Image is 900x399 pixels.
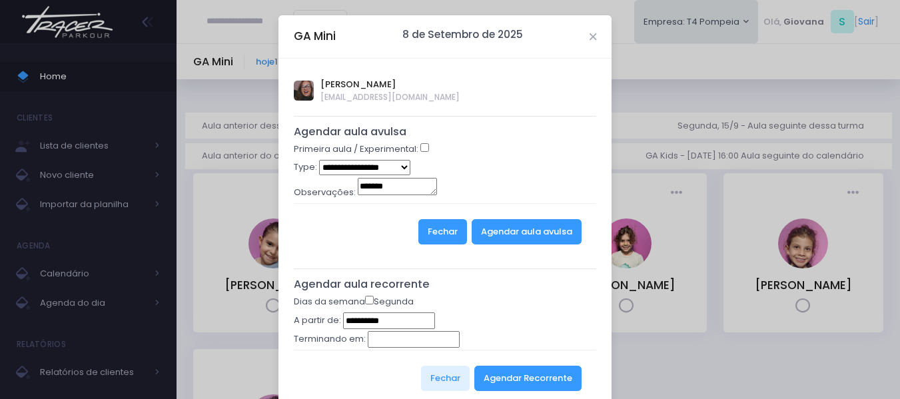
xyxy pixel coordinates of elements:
label: Terminando em: [294,332,366,346]
h6: 8 de Setembro de 2025 [402,29,523,41]
span: [EMAIL_ADDRESS][DOMAIN_NAME] [320,91,460,103]
label: Primeira aula / Experimental: [294,143,418,156]
label: Observações: [294,186,356,199]
button: Agendar aula avulsa [472,219,582,244]
input: Segunda [365,296,374,304]
button: Fechar [421,366,470,391]
h5: GA Mini [294,28,336,45]
label: Type: [294,161,317,174]
button: Close [590,33,596,40]
label: Segunda [365,295,414,308]
button: Agendar Recorrente [474,366,582,391]
label: A partir de: [294,314,341,327]
button: Fechar [418,219,467,244]
h5: Agendar aula recorrente [294,278,597,291]
span: [PERSON_NAME] [320,78,460,91]
h5: Agendar aula avulsa [294,125,597,139]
